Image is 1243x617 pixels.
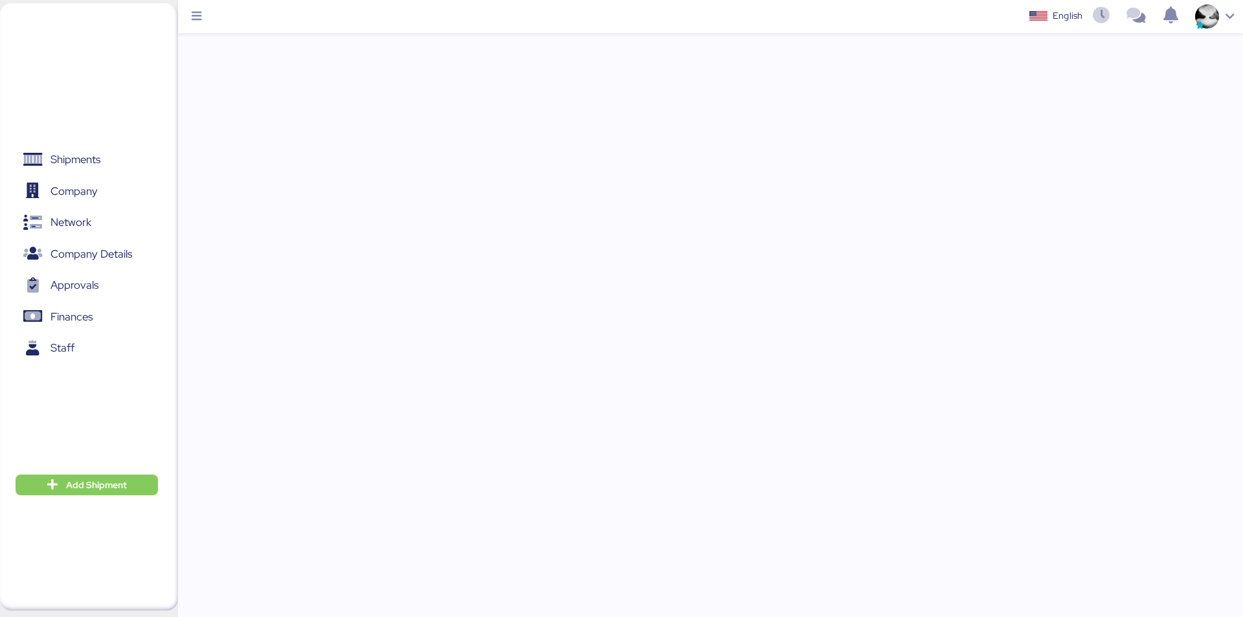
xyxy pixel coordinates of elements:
[16,475,158,495] button: Add Shipment
[8,145,159,175] a: Shipments
[8,176,159,206] a: Company
[8,333,159,363] a: Staff
[8,271,159,300] a: Approvals
[8,302,159,331] a: Finances
[50,182,98,201] span: Company
[50,339,74,357] span: Staff
[186,6,208,28] button: Menu
[66,477,127,493] span: Add Shipment
[50,150,100,169] span: Shipments
[8,239,159,269] a: Company Details
[1053,9,1082,23] div: English
[50,276,98,295] span: Approvals
[50,308,93,326] span: Finances
[50,213,91,232] span: Network
[8,208,159,238] a: Network
[50,245,132,264] span: Company Details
